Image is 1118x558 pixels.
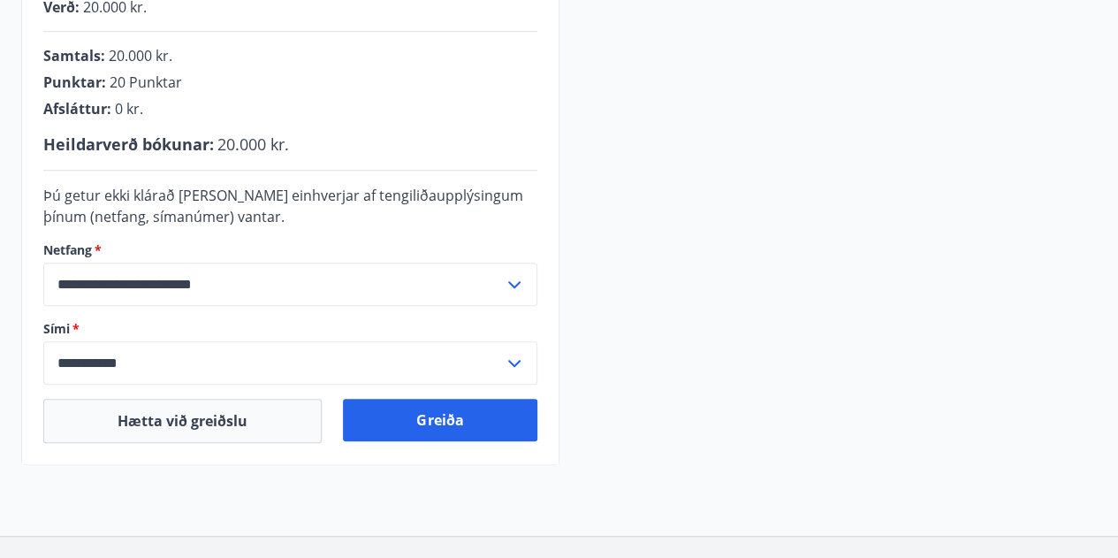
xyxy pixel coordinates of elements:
[43,186,523,226] span: Þú getur ekki klárað [PERSON_NAME] einhverjar af tengiliðaupplýsingum þínum (netfang, símanúmer) ...
[43,399,322,443] button: Hætta við greiðslu
[43,134,214,155] span: Heildarverð bókunar :
[110,73,182,92] span: 20 Punktar
[43,320,537,338] label: Sími
[43,73,106,92] span: Punktar :
[343,399,536,441] button: Greiða
[43,99,111,118] span: Afsláttur :
[43,241,537,259] label: Netfang
[115,99,143,118] span: 0 kr.
[43,46,105,65] span: Samtals :
[217,134,289,155] span: 20.000 kr.
[109,46,172,65] span: 20.000 kr.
